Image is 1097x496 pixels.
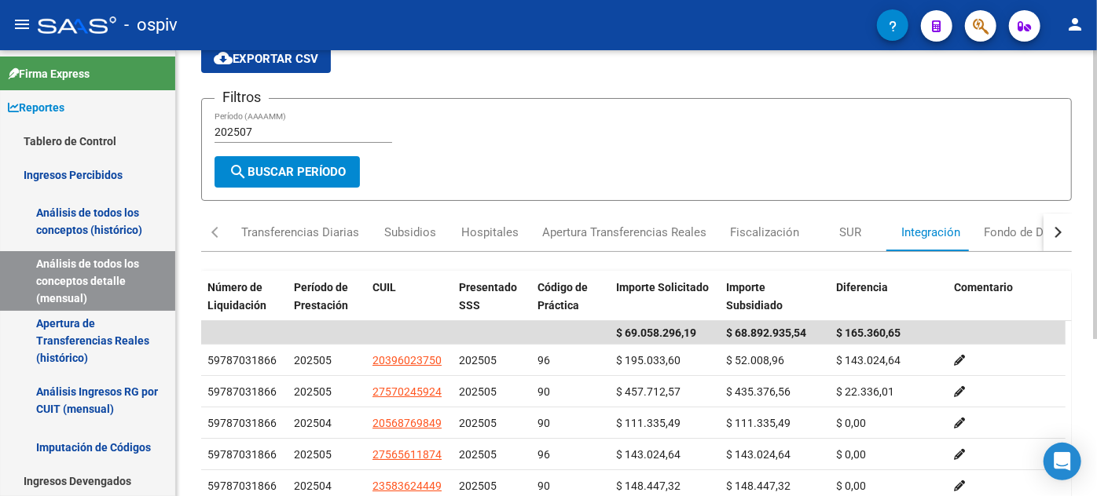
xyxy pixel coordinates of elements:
span: Buscar Período [229,165,346,179]
span: $ 143.024,64 [616,448,681,461]
div: Hospitales [461,224,519,241]
div: Integración [901,224,960,241]
span: Reportes [8,99,64,116]
span: 90 [537,417,550,429]
span: 96 [537,354,550,367]
datatable-header-cell: Período de Prestación [288,271,366,323]
h3: Filtros [215,86,269,108]
span: $ 435.376,56 [726,385,791,398]
span: Diferencia [836,281,888,294]
span: $ 69.058.296,19 [616,326,696,339]
div: Fondo de Desempleo [984,224,1095,241]
span: $ 111.335,49 [726,417,791,429]
datatable-header-cell: Comentario [948,271,1066,323]
span: $ 68.892.935,54 [726,326,806,339]
div: Apertura Transferencias Reales [542,224,706,241]
span: $ 22.336,01 [836,385,894,398]
span: $ 148.447,32 [726,480,791,492]
span: 59787031866 [207,385,277,398]
span: 202505 [459,385,497,398]
span: $ 165.360,65 [836,326,901,339]
span: 90 [537,385,550,398]
span: Importe Solicitado [616,281,709,294]
mat-icon: person [1066,15,1084,34]
datatable-header-cell: Número de Liquidación [201,271,288,323]
datatable-header-cell: Importe Solicitado [610,271,720,323]
div: SUR [839,224,861,241]
span: 202505 [294,354,332,367]
button: Buscar Período [215,156,360,188]
span: 20396023750 [372,354,442,367]
div: Subsidios [384,224,436,241]
span: 27570245924 [372,385,442,398]
span: 202505 [294,448,332,461]
span: Presentado SSS [459,281,517,312]
span: Período de Prestación [294,281,348,312]
span: 59787031866 [207,417,277,429]
span: 20568769849 [372,417,442,429]
span: $ 52.008,96 [726,354,784,367]
span: 59787031866 [207,448,277,461]
span: $ 111.335,49 [616,417,681,429]
span: 202505 [459,448,497,461]
span: $ 143.024,64 [836,354,901,367]
span: $ 0,00 [836,480,866,492]
span: 202505 [459,480,497,492]
span: 96 [537,448,550,461]
mat-icon: cloud_download [214,49,233,67]
span: $ 0,00 [836,417,866,429]
datatable-header-cell: Presentado SSS [453,271,531,323]
mat-icon: search [229,162,248,181]
span: Comentario [954,281,1013,294]
datatable-header-cell: Código de Práctica [531,271,610,323]
span: 27565611874 [372,448,442,461]
button: Exportar CSV [201,45,331,73]
span: 23583624449 [372,480,442,492]
datatable-header-cell: Diferencia [830,271,948,323]
span: 202505 [459,417,497,429]
span: 202504 [294,480,332,492]
span: - ospiv [124,8,178,42]
span: $ 0,00 [836,448,866,461]
span: Importe Subsidiado [726,281,783,312]
span: Exportar CSV [214,52,318,66]
mat-icon: menu [13,15,31,34]
div: Fiscalización [730,224,799,241]
span: $ 457.712,57 [616,385,681,398]
span: Número de Liquidación [207,281,266,312]
div: Open Intercom Messenger [1044,443,1081,480]
span: 202505 [459,354,497,367]
datatable-header-cell: Importe Subsidiado [720,271,830,323]
datatable-header-cell: CUIL [366,271,453,323]
span: 59787031866 [207,480,277,492]
span: 202505 [294,385,332,398]
span: $ 148.447,32 [616,480,681,492]
span: 59787031866 [207,354,277,367]
span: Código de Práctica [537,281,588,312]
span: $ 195.033,60 [616,354,681,367]
span: CUIL [372,281,396,294]
span: 90 [537,480,550,492]
span: $ 143.024,64 [726,448,791,461]
span: Firma Express [8,65,90,82]
span: 202504 [294,417,332,429]
div: Transferencias Diarias [241,224,359,241]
